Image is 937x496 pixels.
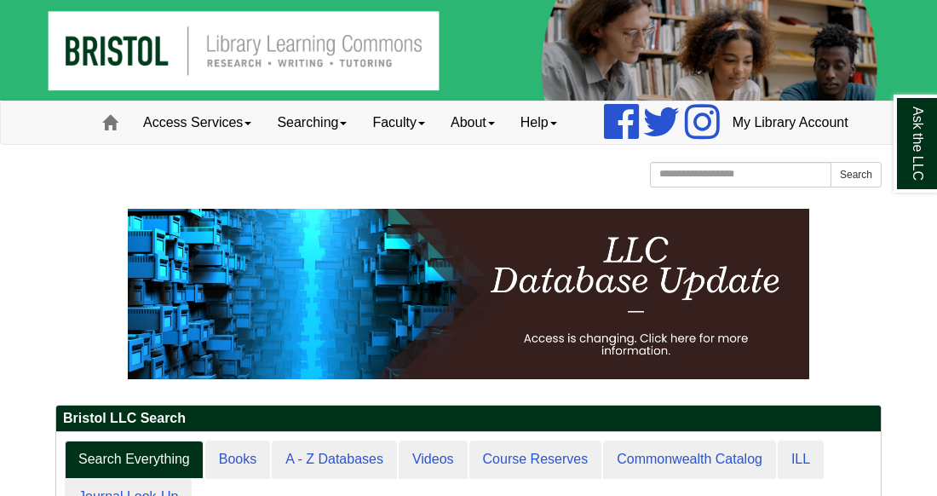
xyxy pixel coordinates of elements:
a: Faculty [359,101,438,144]
a: About [438,101,508,144]
button: Search [831,162,882,187]
a: Help [508,101,570,144]
a: Videos [399,441,468,479]
a: Access Services [130,101,264,144]
a: A - Z Databases [272,441,397,479]
img: HTML tutorial [128,209,809,379]
a: Search Everything [65,441,204,479]
a: Books [205,441,270,479]
a: Searching [264,101,359,144]
h2: Bristol LLC Search [56,406,881,432]
a: Course Reserves [469,441,602,479]
a: ILL [778,441,824,479]
a: Commonwealth Catalog [603,441,776,479]
a: My Library Account [720,101,861,144]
